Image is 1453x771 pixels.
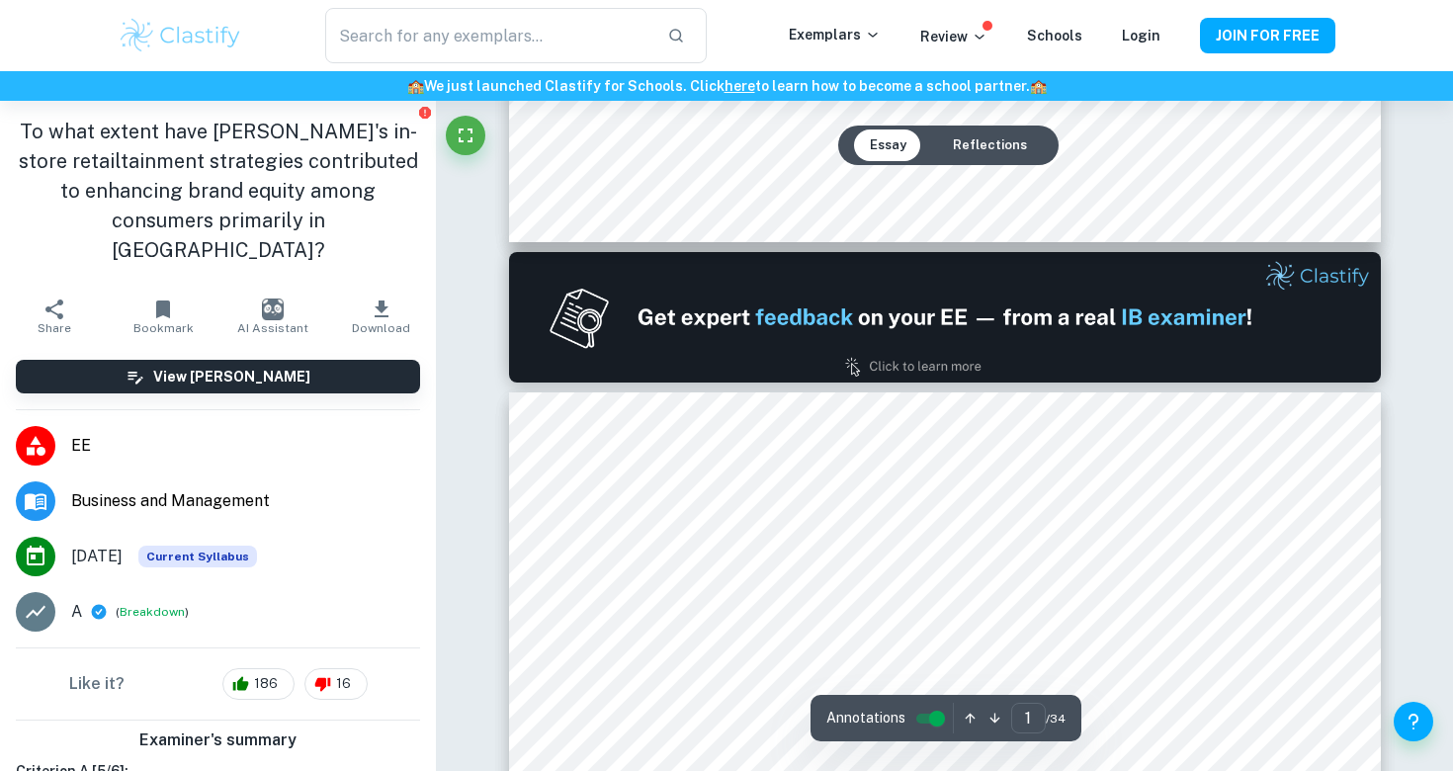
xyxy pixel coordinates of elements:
img: AI Assistant [262,299,284,320]
h6: We just launched Clastify for Schools. Click to learn how to become a school partner. [4,75,1449,97]
a: here [725,78,755,94]
div: 186 [222,668,295,700]
span: AI Assistant [237,321,308,335]
span: Current Syllabus [138,546,257,567]
span: 🏫 [407,78,424,94]
button: JOIN FOR FREE [1200,18,1335,53]
span: Annotations [826,708,905,728]
button: Reflections [937,129,1043,161]
span: EE [71,434,420,458]
p: Exemplars [789,24,881,45]
button: Bookmark [109,289,217,344]
img: Clastify logo [118,16,243,55]
p: Review [920,26,987,47]
button: Breakdown [120,603,185,621]
a: Schools [1027,28,1082,43]
h6: Examiner's summary [8,728,428,752]
span: / 34 [1046,710,1066,728]
button: Help and Feedback [1394,702,1433,741]
button: Essay [854,129,922,161]
button: Report issue [417,105,432,120]
a: Login [1122,28,1160,43]
span: Share [38,321,71,335]
img: Ad [509,252,1381,383]
button: Fullscreen [446,116,485,155]
button: AI Assistant [218,289,327,344]
span: Business and Management [71,489,420,513]
h6: View [PERSON_NAME] [153,366,310,387]
span: 186 [243,674,289,694]
span: ( ) [116,603,189,622]
h1: To what extent have [PERSON_NAME]'s in-store retailtainment strategies contributed to enhancing b... [16,117,420,265]
span: Bookmark [133,321,194,335]
button: View [PERSON_NAME] [16,360,420,393]
h6: Like it? [69,672,125,696]
span: Download [352,321,410,335]
span: [DATE] [71,545,123,568]
div: This exemplar is based on the current syllabus. Feel free to refer to it for inspiration/ideas wh... [138,546,257,567]
button: Download [327,289,436,344]
span: 🏫 [1030,78,1047,94]
p: A [71,600,82,624]
input: Search for any exemplars... [325,8,651,63]
div: 16 [304,668,368,700]
span: 16 [325,674,362,694]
